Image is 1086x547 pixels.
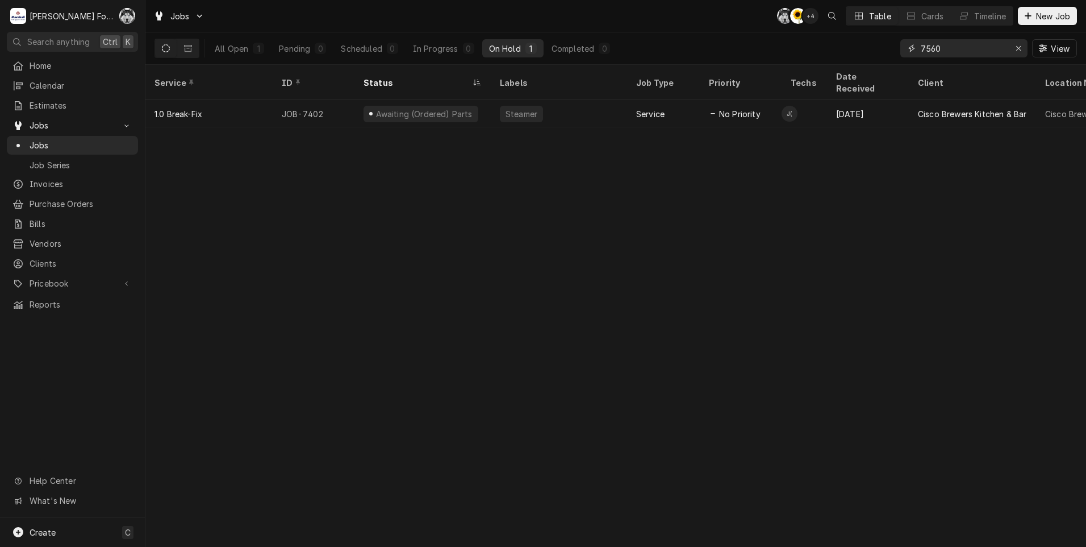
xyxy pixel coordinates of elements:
[7,56,138,75] a: Home
[154,77,261,89] div: Service
[528,43,534,55] div: 1
[1009,39,1027,57] button: Erase input
[30,238,132,250] span: Vendors
[30,10,113,22] div: [PERSON_NAME] Food Equipment Service
[10,8,26,24] div: Marshall Food Equipment Service's Avatar
[317,43,324,55] div: 0
[636,77,691,89] div: Job Type
[149,7,209,26] a: Go to Jobs
[30,528,56,537] span: Create
[30,218,132,230] span: Bills
[827,100,909,127] div: [DATE]
[364,77,470,89] div: Status
[7,471,138,490] a: Go to Help Center
[782,106,797,122] div: James Lunney (128)'s Avatar
[154,108,202,120] div: 1.0 Break-Fix
[918,108,1026,120] div: Cisco Brewers Kitchen & Bar
[126,36,131,48] span: K
[119,8,135,24] div: Chris Murphy (103)'s Avatar
[1032,39,1077,57] button: View
[7,116,138,135] a: Go to Jobs
[374,108,473,120] div: Awaiting (Ordered) Parts
[823,7,841,25] button: Open search
[215,43,248,55] div: All Open
[282,77,343,89] div: ID
[974,10,1006,22] div: Timeline
[918,77,1025,89] div: Client
[489,43,521,55] div: On Hold
[803,8,818,24] div: + 4
[465,43,472,55] div: 0
[836,71,897,94] div: Date Received
[10,8,26,24] div: M
[30,198,132,210] span: Purchase Orders
[7,274,138,293] a: Go to Pricebook
[7,156,138,175] a: Job Series
[413,43,458,55] div: In Progress
[7,491,138,510] a: Go to What's New
[504,108,538,120] div: Steamer
[1034,10,1072,22] span: New Job
[7,234,138,253] a: Vendors
[7,295,138,314] a: Reports
[30,60,132,72] span: Home
[273,100,354,127] div: JOB-7402
[791,77,818,89] div: Techs
[30,495,131,507] span: What's New
[30,119,115,131] span: Jobs
[709,77,770,89] div: Priority
[921,10,944,22] div: Cards
[30,258,132,270] span: Clients
[170,10,190,22] span: Jobs
[1018,7,1077,25] button: New Job
[636,108,665,120] div: Service
[30,277,115,289] span: Pricebook
[30,159,132,171] span: Job Series
[279,43,310,55] div: Pending
[921,39,1006,57] input: Keyword search
[777,8,793,24] div: C(
[790,8,806,24] div: Christine Walker (110)'s Avatar
[30,475,131,487] span: Help Center
[255,43,262,55] div: 1
[777,8,793,24] div: Chris Murphy (103)'s Avatar
[552,43,594,55] div: Completed
[7,175,138,193] a: Invoices
[119,8,135,24] div: C(
[790,8,806,24] div: C(
[869,10,891,22] div: Table
[1049,43,1072,55] span: View
[7,136,138,155] a: Jobs
[7,96,138,115] a: Estimates
[30,299,132,310] span: Reports
[7,32,138,52] button: Search anythingCtrlK
[389,43,396,55] div: 0
[500,77,618,89] div: Labels
[341,43,382,55] div: Scheduled
[30,80,132,92] span: Calendar
[782,106,797,122] div: J(
[27,36,90,48] span: Search anything
[30,100,132,111] span: Estimates
[125,527,131,538] span: C
[601,43,608,55] div: 0
[103,36,118,48] span: Ctrl
[7,254,138,273] a: Clients
[7,194,138,213] a: Purchase Orders
[719,108,761,120] span: No Priority
[7,214,138,233] a: Bills
[7,76,138,95] a: Calendar
[30,139,132,151] span: Jobs
[30,178,132,190] span: Invoices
